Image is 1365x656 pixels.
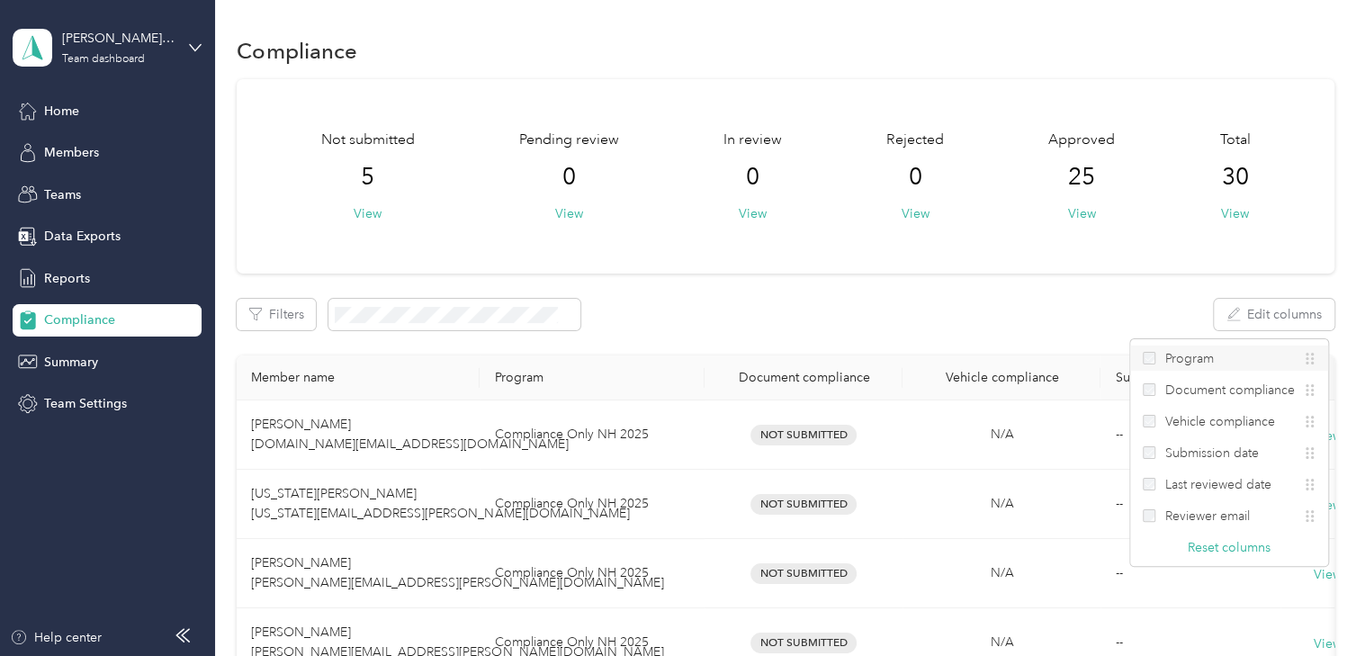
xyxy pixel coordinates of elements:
[886,130,944,151] span: Rejected
[62,29,175,48] div: [PERSON_NAME][EMAIL_ADDRESS][PERSON_NAME][DOMAIN_NAME]
[44,102,79,121] span: Home
[990,427,1013,442] span: N/A
[44,310,115,329] span: Compliance
[44,185,81,204] span: Teams
[902,204,929,223] button: View
[62,54,145,65] div: Team dashboard
[750,425,857,445] span: Not Submitted
[1165,507,1250,526] span: Reviewer email
[1165,475,1271,494] span: Last reviewed date
[1165,349,1214,368] span: Program
[990,496,1013,511] span: N/A
[1264,555,1365,656] iframe: Everlance-gr Chat Button Frame
[354,204,382,223] button: View
[251,555,663,590] span: [PERSON_NAME] [PERSON_NAME][EMAIL_ADDRESS][PERSON_NAME][DOMAIN_NAME]
[719,370,888,385] div: Document compliance
[739,204,767,223] button: View
[750,633,857,653] span: Not Submitted
[321,130,415,151] span: Not submitted
[1188,538,1271,557] button: Reset columns
[723,130,782,151] span: In review
[1100,355,1280,400] th: Submission date
[917,370,1086,385] div: Vehicle compliance
[1100,539,1280,608] td: --
[555,204,583,223] button: View
[44,269,90,288] span: Reports
[480,355,705,400] th: Program
[44,143,99,162] span: Members
[1048,130,1115,151] span: Approved
[480,539,705,608] td: Compliance Only NH 2025
[1068,204,1096,223] button: View
[990,565,1013,580] span: N/A
[480,400,705,470] td: Compliance Only NH 2025
[750,494,857,515] span: Not Submitted
[1214,299,1334,330] button: Edit columns
[750,563,857,584] span: Not Submitted
[237,355,480,400] th: Member name
[1143,352,1155,364] input: Program
[361,163,374,192] span: 5
[1143,478,1155,490] input: Last reviewed date
[1165,444,1259,463] span: Submission date
[44,394,127,413] span: Team Settings
[519,130,619,151] span: Pending review
[1100,470,1280,539] td: --
[1221,163,1248,192] span: 30
[1165,381,1295,400] span: Document compliance
[990,634,1013,650] span: N/A
[1221,204,1249,223] button: View
[1165,412,1275,431] span: Vehicle compliance
[909,163,922,192] span: 0
[1143,383,1155,396] input: Document compliance
[480,470,705,539] td: Compliance Only NH 2025
[1143,415,1155,427] input: Vehicle compliance
[44,227,121,246] span: Data Exports
[1100,400,1280,470] td: --
[10,628,102,647] button: Help center
[746,163,759,192] span: 0
[237,41,356,60] h1: Compliance
[1219,130,1250,151] span: Total
[237,299,316,330] button: Filters
[562,163,576,192] span: 0
[1143,509,1155,522] input: Reviewer email
[251,486,629,521] span: [US_STATE][PERSON_NAME] [US_STATE][EMAIL_ADDRESS][PERSON_NAME][DOMAIN_NAME]
[251,417,568,452] span: [PERSON_NAME] [DOMAIN_NAME][EMAIL_ADDRESS][DOMAIN_NAME]
[44,353,98,372] span: Summary
[1068,163,1095,192] span: 25
[1143,446,1155,459] input: Submission date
